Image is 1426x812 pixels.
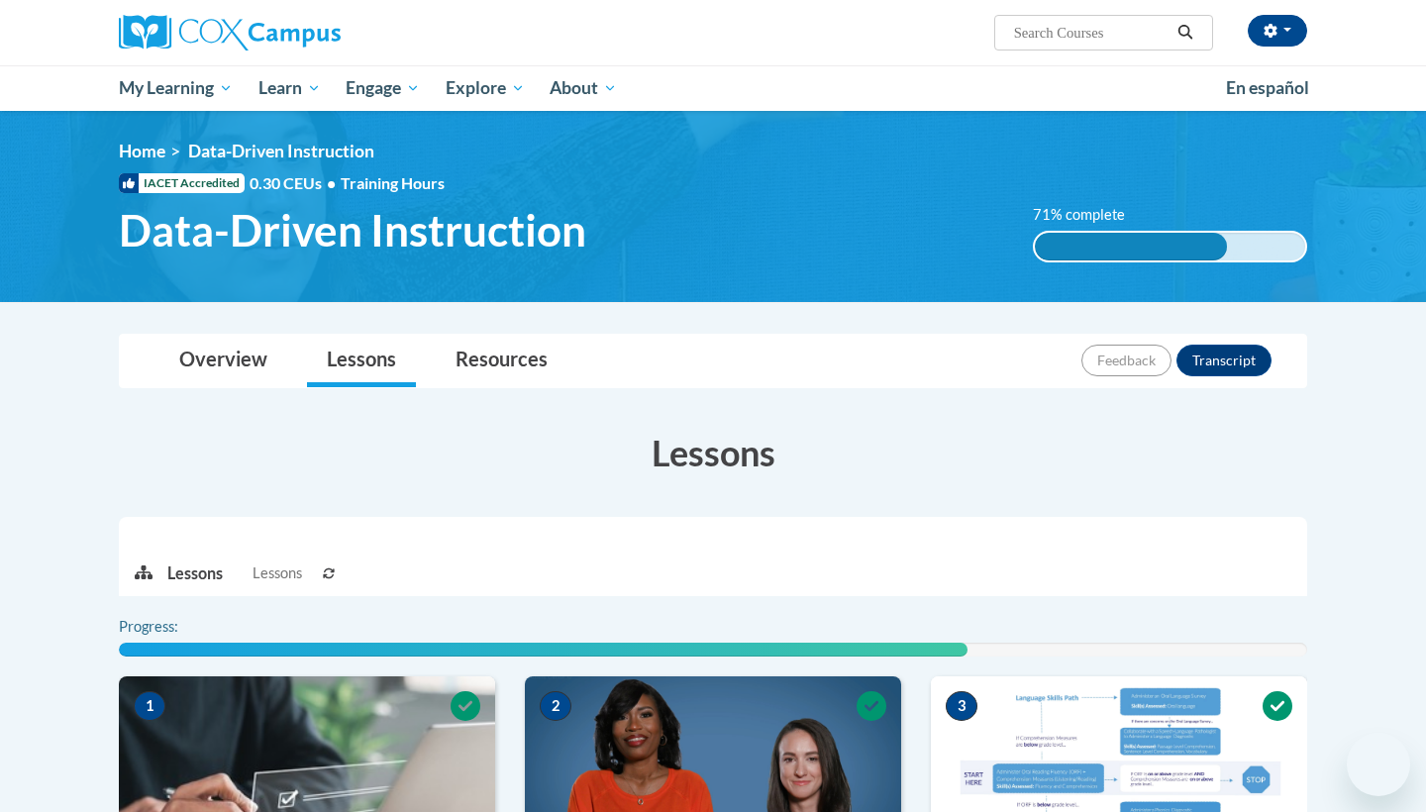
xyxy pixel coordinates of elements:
[246,65,334,111] a: Learn
[1226,77,1309,98] span: En español
[1176,345,1272,376] button: Transcript
[1012,21,1171,45] input: Search Courses
[253,562,302,584] span: Lessons
[1213,67,1322,109] a: En español
[538,65,631,111] a: About
[540,691,571,721] span: 2
[333,65,433,111] a: Engage
[188,141,374,161] span: Data-Driven Instruction
[1248,15,1307,47] button: Account Settings
[258,76,321,100] span: Learn
[307,335,416,387] a: Lessons
[119,76,233,100] span: My Learning
[346,76,420,100] span: Engage
[119,204,586,256] span: Data-Driven Instruction
[134,691,165,721] span: 1
[1081,345,1171,376] button: Feedback
[119,15,341,51] img: Cox Campus
[433,65,538,111] a: Explore
[1171,21,1200,45] button: Search
[159,335,287,387] a: Overview
[341,173,445,192] span: Training Hours
[119,141,165,161] a: Home
[550,76,617,100] span: About
[1033,204,1147,226] label: 71% complete
[106,65,246,111] a: My Learning
[446,76,525,100] span: Explore
[1035,233,1227,260] div: 71% complete
[1347,733,1410,796] iframe: Button to launch messaging window
[119,616,233,638] label: Progress:
[327,173,336,192] span: •
[250,172,341,194] span: 0.30 CEUs
[119,428,1307,477] h3: Lessons
[119,15,495,51] a: Cox Campus
[167,562,223,584] p: Lessons
[89,65,1337,111] div: Main menu
[119,173,245,193] span: IACET Accredited
[946,691,977,721] span: 3
[436,335,567,387] a: Resources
